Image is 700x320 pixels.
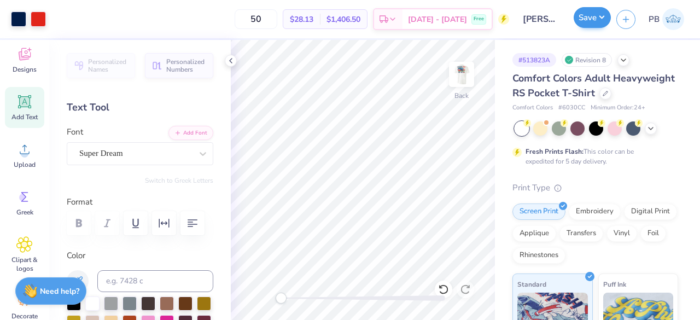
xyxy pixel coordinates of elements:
span: Upload [14,160,36,169]
span: Designs [13,65,37,74]
input: Untitled Design [515,8,568,30]
span: Personalized Numbers [166,58,207,73]
input: – – [235,9,277,29]
span: Clipart & logos [7,255,43,273]
span: [DATE] - [DATE] [408,14,467,25]
div: Foil [640,225,666,242]
button: Personalized Names [67,53,135,78]
div: Text Tool [67,100,213,115]
span: $1,406.50 [326,14,360,25]
strong: Need help? [40,286,79,296]
span: Puff Ink [603,278,626,290]
div: # 513823A [512,53,556,67]
button: Switch to Greek Letters [145,176,213,185]
div: Digital Print [624,203,677,220]
span: Personalized Names [88,58,129,73]
span: Comfort Colors [512,103,553,113]
label: Color [67,249,213,262]
div: Transfers [559,225,603,242]
span: $28.13 [290,14,313,25]
img: Back [451,63,472,85]
div: Applique [512,225,556,242]
strong: Fresh Prints Flash: [526,147,584,156]
button: Add Font [168,126,213,140]
span: Add Text [11,113,38,121]
span: Standard [517,278,546,290]
div: Rhinestones [512,247,565,264]
label: Font [67,126,83,138]
div: Back [454,91,469,101]
span: Free [474,15,484,23]
a: PB [644,8,689,30]
div: Accessibility label [276,293,287,304]
span: # 6030CC [558,103,585,113]
input: e.g. 7428 c [97,270,213,292]
div: Screen Print [512,203,565,220]
span: Comfort Colors Adult Heavyweight RS Pocket T-Shirt [512,72,675,100]
div: Vinyl [606,225,637,242]
div: This color can be expedited for 5 day delivery. [526,147,660,166]
div: Print Type [512,182,678,194]
span: PB [649,13,660,26]
label: Format [67,196,213,208]
span: Minimum Order: 24 + [591,103,645,113]
div: Embroidery [569,203,621,220]
button: Save [574,7,611,28]
span: Greek [16,208,33,217]
div: Revision 8 [562,53,612,67]
button: Personalized Numbers [145,53,213,78]
img: Pipyana Biswas [662,8,684,30]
